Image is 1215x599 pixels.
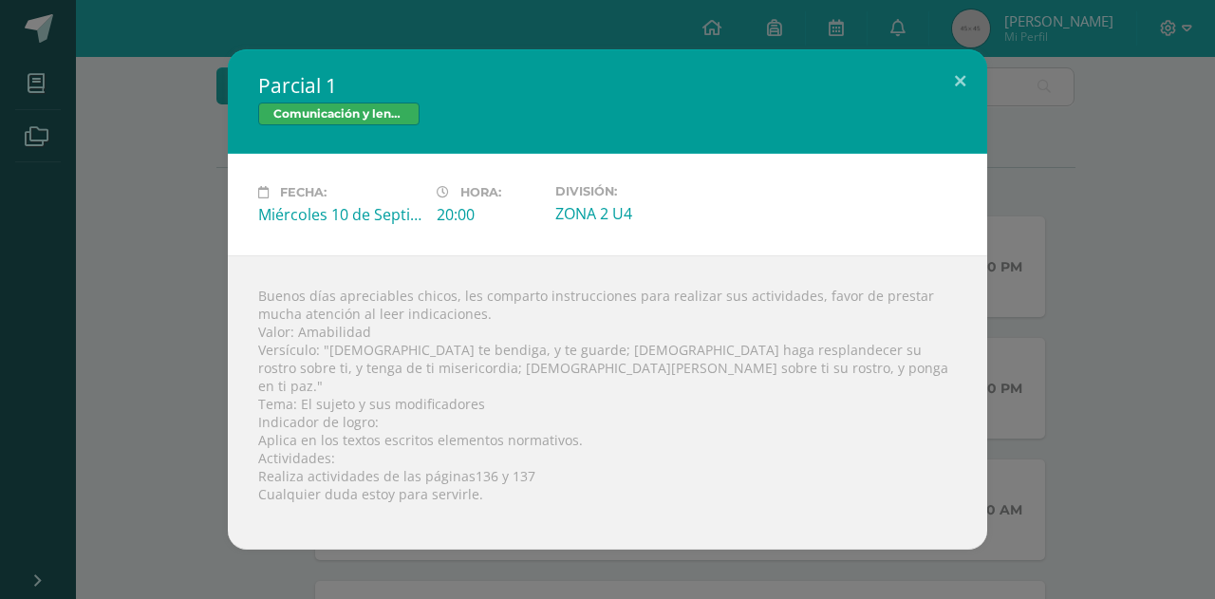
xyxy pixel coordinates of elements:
div: 20:00 [437,204,540,225]
div: ZONA 2 U4 [555,203,719,224]
span: Fecha: [280,185,327,199]
span: Hora: [460,185,501,199]
h2: Parcial 1 [258,72,957,99]
label: División: [555,184,719,198]
span: Comunicación y lenguaje Pri 4 [258,103,420,125]
div: Buenos días apreciables chicos, les comparto instrucciones para realizar sus actividades, favor d... [228,255,987,550]
div: Miércoles 10 de Septiembre [258,204,421,225]
button: Close (Esc) [933,49,987,114]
